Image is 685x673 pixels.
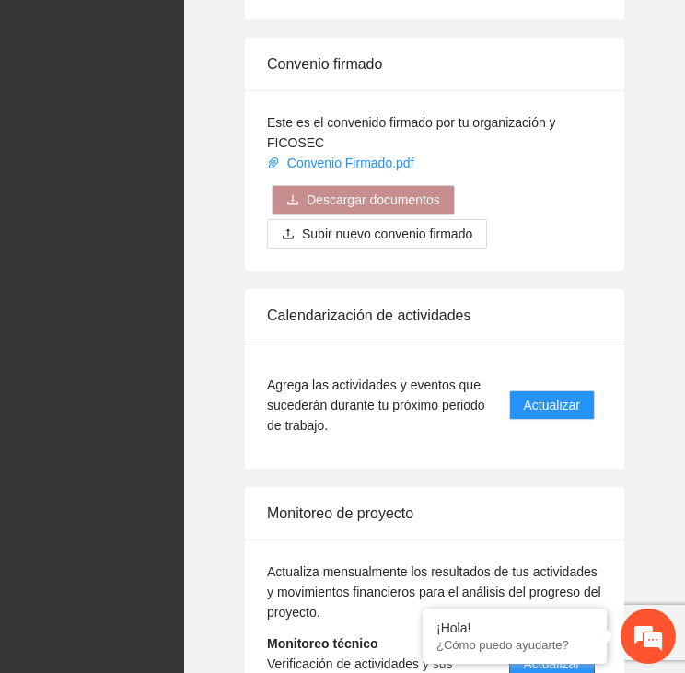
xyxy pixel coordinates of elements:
span: uploadSubir nuevo convenio firmado [267,226,487,241]
div: ¡Hola! [436,621,593,635]
span: Este es el convenido firmado por tu organización y FICOSEC [267,115,556,150]
span: Descargar documentos [307,190,440,210]
div: Calendarización de actividades [267,289,602,342]
div: Minimizar ventana de chat en vivo [302,9,346,53]
div: Monitoreo de proyecto [267,487,602,540]
span: paper-clip [267,157,280,169]
span: Agrega las actividades y eventos que sucederán durante tu próximo periodo de trabajo. [267,375,487,435]
button: Actualizar [509,390,595,420]
button: uploadSubir nuevo convenio firmado [267,219,487,249]
button: downloadDescargar documentos [272,185,455,215]
span: download [286,193,299,208]
div: Chatee con nosotros ahora [96,94,309,118]
span: Estamos en línea. [107,226,254,412]
span: Actualizar [524,395,580,415]
strong: Monitoreo técnico [267,636,378,651]
textarea: Escriba su mensaje y pulse “Intro” [9,464,351,528]
a: Convenio Firmado.pdf [267,156,417,170]
span: upload [282,227,295,242]
div: Convenio firmado [267,38,602,90]
p: ¿Cómo puedo ayudarte? [436,638,593,652]
span: Actualiza mensualmente los resultados de tus actividades y movimientos financieros para el anális... [267,564,601,620]
span: Subir nuevo convenio firmado [302,224,472,244]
